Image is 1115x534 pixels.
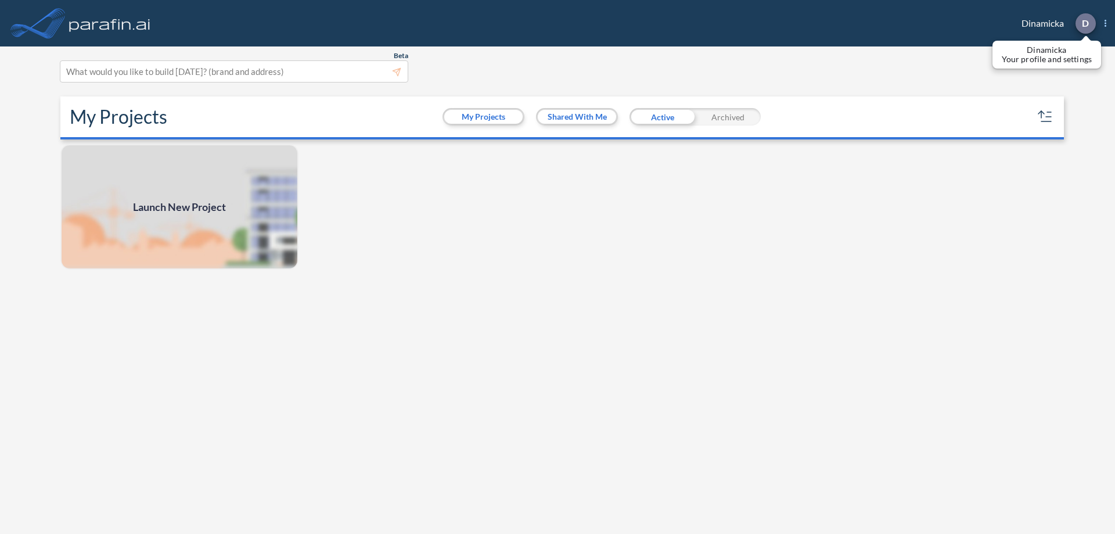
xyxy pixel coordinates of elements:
[1002,45,1092,55] p: Dinamicka
[695,108,761,126] div: Archived
[1002,55,1092,64] p: Your profile and settings
[1036,107,1055,126] button: sort
[630,108,695,126] div: Active
[1004,13,1106,34] div: Dinamicka
[67,12,153,35] img: logo
[133,199,226,215] span: Launch New Project
[1082,18,1089,28] p: D
[538,110,616,124] button: Shared With Me
[394,51,408,60] span: Beta
[444,110,523,124] button: My Projects
[60,144,298,270] a: Launch New Project
[60,144,298,270] img: add
[70,106,167,128] h2: My Projects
